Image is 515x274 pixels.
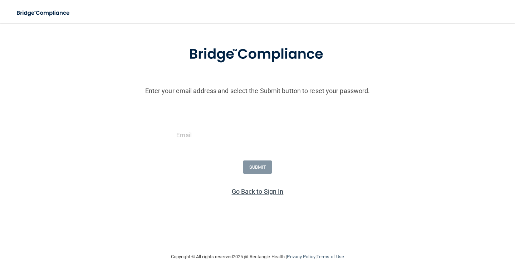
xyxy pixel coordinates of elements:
[11,6,77,20] img: bridge_compliance_login_screen.278c3ca4.svg
[127,245,388,268] div: Copyright © All rights reserved 2025 @ Rectangle Health | |
[174,36,341,73] img: bridge_compliance_login_screen.278c3ca4.svg
[232,188,284,195] a: Go Back to Sign In
[176,127,338,143] input: Email
[317,254,344,259] a: Terms of Use
[287,254,315,259] a: Privacy Policy
[243,160,272,174] button: SUBMIT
